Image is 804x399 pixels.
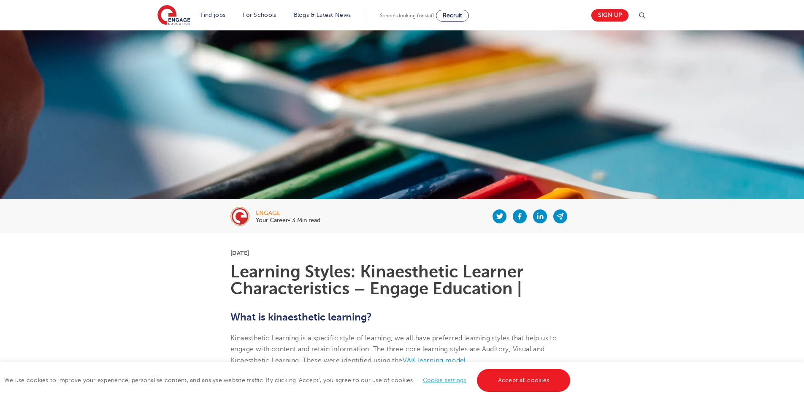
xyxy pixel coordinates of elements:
span: These were identified using the [303,357,402,364]
span: . [466,357,468,364]
span: Schools looking for staff [380,13,434,19]
p: [DATE] [230,250,574,256]
span: We use cookies to improve your experience, personalise content, and analyse website traffic. By c... [4,377,572,383]
a: VAK learning model [403,357,466,364]
a: Cookie settings [423,377,466,383]
div: engage [256,210,320,216]
h1: Learning Styles: Kinaesthetic Learner Characteristics – Engage Education | [230,263,574,297]
span: Recruit [443,12,462,19]
h2: What is kinaesthetic learning? [230,310,574,324]
a: Blogs & Latest News [294,12,351,18]
p: Your Career• 3 Min read [256,217,320,223]
a: Sign up [591,9,628,22]
a: Accept all cookies [477,369,571,392]
a: For Schools [243,12,276,18]
span: Kinaesthetic Learning is a specific style of learning, we all have preferred learning styles that... [230,334,557,364]
a: Recruit [436,10,469,22]
a: Find jobs [201,12,226,18]
img: Engage Education [157,5,190,26]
